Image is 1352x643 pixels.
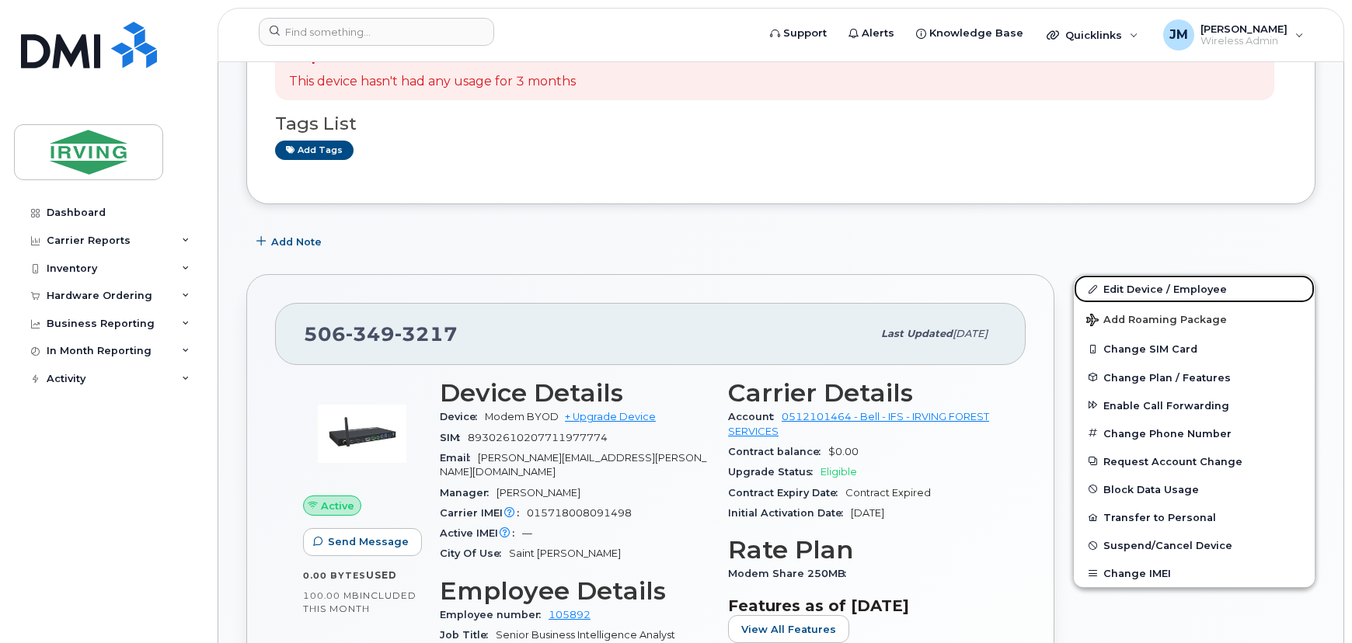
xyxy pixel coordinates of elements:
span: 3217 [395,322,458,346]
span: JM [1169,26,1188,44]
h3: Employee Details [440,577,709,605]
span: Change Plan / Features [1103,371,1231,383]
span: Add Roaming Package [1086,314,1227,328]
button: Enable Call Forwarding [1074,391,1315,419]
button: Change IMEI [1074,559,1315,587]
span: Upgrade Status [728,466,821,478]
span: Initial Activation Date [728,507,851,519]
span: Employee number [440,609,549,620]
span: Device [440,411,485,422]
button: Request Account Change [1074,447,1315,475]
span: 349 [346,322,395,346]
span: 100.00 MB [303,590,360,601]
span: $0.00 [828,446,859,457]
span: Active [321,499,354,513]
span: 015718008091498 [527,507,632,519]
span: Contract Expired [845,487,931,499]
span: [DATE] [953,328,988,339]
span: Email [440,452,478,464]
h3: Rate Plan [728,536,998,564]
span: Saint [PERSON_NAME] [509,547,621,559]
span: City Of Use [440,547,509,559]
span: Quicklinks [1065,29,1122,41]
span: Active IMEI [440,527,522,539]
span: — [522,527,532,539]
img: image20231002-3703462-17jv5az.jpeg [315,387,409,480]
button: Suspend/Cancel Device [1074,531,1315,559]
span: 506 [304,322,458,346]
span: Contract balance [728,446,828,457]
span: Alerts [862,26,894,41]
span: Senior Business Intelligence Analyst [496,629,675,641]
span: View All Features [741,622,836,637]
a: 105892 [549,609,591,620]
span: [PERSON_NAME] [497,487,580,499]
button: Change SIM Card [1074,335,1315,363]
a: 0512101464 - Bell - IFS - IRVING FOREST SERVICES [728,411,989,436]
span: [PERSON_NAME][EMAIL_ADDRESS][PERSON_NAME][DOMAIN_NAME] [440,452,706,478]
a: Edit Device / Employee [1074,275,1315,303]
span: Last updated [881,328,953,339]
span: Wireless Admin [1200,35,1288,47]
button: Transfer to Personal [1074,503,1315,531]
span: SIM [440,432,468,443]
p: This device hasn't had any usage for 3 months [289,73,576,91]
span: Enable Call Forwarding [1103,399,1229,411]
a: Support [759,18,838,49]
span: Support [783,26,827,41]
div: Quicklinks [1036,19,1149,50]
h3: Tags List [275,114,1287,134]
button: Add Roaming Package [1074,303,1315,335]
a: Alerts [838,18,905,49]
a: Add tags [275,141,354,160]
span: 89302610207711977774 [468,432,608,443]
h3: Carrier Details [728,379,998,407]
button: Change Phone Number [1074,419,1315,447]
span: Knowledge Base [929,26,1023,41]
span: included this month [303,589,416,615]
button: View All Features [728,615,849,643]
span: Manager [440,487,497,499]
a: + Upgrade Device [565,411,656,422]
button: Add Note [246,228,335,255]
a: Knowledge Base [905,18,1034,49]
span: Send Message [328,534,409,549]
input: Find something... [259,18,494,46]
span: [DATE] [851,507,884,519]
span: Account [728,411,782,422]
span: Eligible [821,466,857,478]
h3: Device Details [440,379,709,407]
button: Send Message [303,528,422,556]
span: Job Title [440,629,496,641]
span: [PERSON_NAME] [1200,23,1288,35]
span: Contract Expiry Date [728,487,845,499]
span: Modem BYOD [485,411,559,422]
button: Change Plan / Features [1074,363,1315,391]
span: Carrier IMEI [440,507,527,519]
button: Block Data Usage [1074,475,1315,503]
h3: Features as of [DATE] [728,596,998,615]
span: Add Note [271,235,322,249]
span: used [366,569,397,581]
span: 0.00 Bytes [303,570,366,581]
span: Modem Share 250MB [728,568,854,579]
div: Janey McLaughlin [1152,19,1315,50]
span: Suspend/Cancel Device [1103,540,1232,551]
